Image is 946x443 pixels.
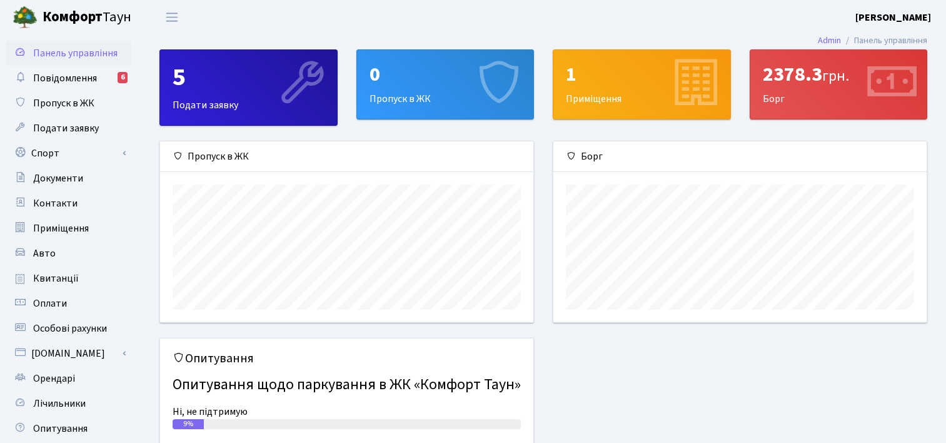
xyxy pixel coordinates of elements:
div: 2378.3 [763,63,915,86]
span: Документи [33,171,83,185]
span: Панель управління [33,46,118,60]
span: Подати заявку [33,121,99,135]
a: Пропуск в ЖК [6,91,131,116]
span: Орендарі [33,372,75,385]
span: Оплати [33,297,67,310]
div: Подати заявку [160,50,337,125]
img: logo.png [13,5,38,30]
a: Подати заявку [6,116,131,141]
a: Спорт [6,141,131,166]
span: Опитування [33,422,88,435]
a: Опитування [6,416,131,441]
div: 6 [118,72,128,83]
a: Лічильники [6,391,131,416]
h4: Опитування щодо паркування в ЖК «Комфорт Таун» [173,371,521,399]
a: Документи [6,166,131,191]
div: Пропуск в ЖК [357,50,534,119]
a: Орендарі [6,366,131,391]
div: Приміщення [553,50,730,119]
div: Борг [553,141,927,172]
span: Особові рахунки [33,322,107,335]
span: Авто [33,247,56,260]
b: [PERSON_NAME] [855,11,931,24]
a: Admin [818,34,841,47]
a: Авто [6,241,131,266]
a: [PERSON_NAME] [855,10,931,25]
a: Панель управління [6,41,131,66]
a: 5Подати заявку [159,49,338,126]
span: Контакти [33,196,78,210]
a: Повідомлення6 [6,66,131,91]
span: Приміщення [33,221,89,235]
span: Пропуск в ЖК [33,96,94,110]
a: Приміщення [6,216,131,241]
div: 5 [173,63,325,93]
a: Оплати [6,291,131,316]
a: 0Пропуск в ЖК [356,49,535,120]
div: Пропуск в ЖК [160,141,533,172]
span: Лічильники [33,397,86,410]
a: Квитанції [6,266,131,291]
a: [DOMAIN_NAME] [6,341,131,366]
a: Особові рахунки [6,316,131,341]
h5: Опитування [173,351,521,366]
div: 9% [173,419,204,429]
div: 1 [566,63,718,86]
div: Ні, не підтримую [173,404,521,419]
b: Комфорт [43,7,103,27]
button: Переключити навігацію [156,7,188,28]
div: Борг [750,50,927,119]
li: Панель управління [841,34,927,48]
span: грн. [822,65,849,87]
div: 0 [370,63,521,86]
a: 1Приміщення [553,49,731,120]
a: Контакти [6,191,131,216]
span: Таун [43,7,131,28]
span: Квитанції [33,272,79,285]
span: Повідомлення [33,71,97,85]
nav: breadcrumb [799,28,946,54]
